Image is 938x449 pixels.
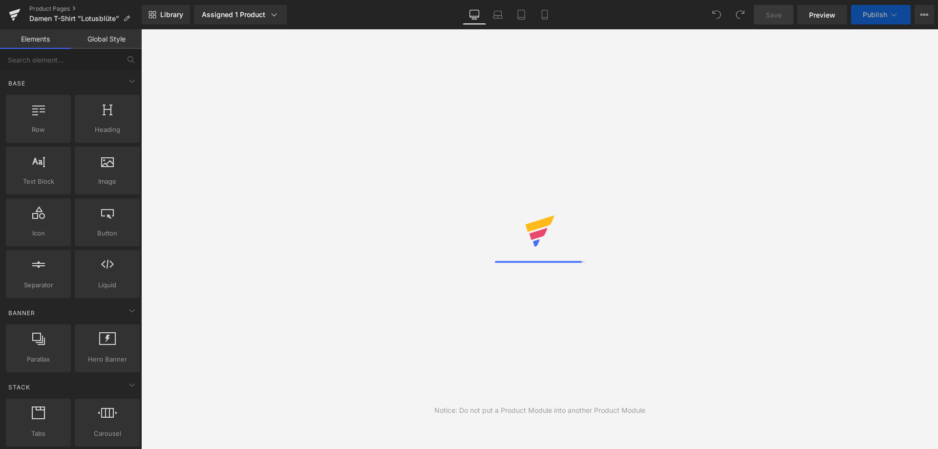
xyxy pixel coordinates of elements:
a: Preview [797,5,847,24]
button: More [915,5,934,24]
span: Publish [863,11,887,19]
span: Separator [9,280,68,290]
a: Global Style [71,29,142,49]
span: Row [9,125,68,135]
span: Parallax [9,354,68,364]
button: Undo [707,5,726,24]
span: Banner [7,308,36,318]
a: Tablet [510,5,533,24]
span: Icon [9,228,68,238]
span: Tabs [9,428,68,439]
span: Library [160,10,183,19]
span: Text Block [9,176,68,187]
span: Button [78,228,137,238]
a: Mobile [533,5,556,24]
span: Heading [78,125,137,135]
span: Preview [809,10,835,20]
a: Desktop [463,5,486,24]
span: Stack [7,383,31,392]
div: Notice: Do not put a Product Module into another Product Module [434,405,645,416]
button: Publish [851,5,911,24]
span: Carousel [78,428,137,439]
button: Redo [730,5,750,24]
span: Damen T-Shirt "Lotusblüte" [29,15,119,22]
a: Product Pages [29,5,142,13]
span: Hero Banner [78,354,137,364]
span: Save [766,10,782,20]
span: Liquid [78,280,137,290]
a: New Library [142,5,190,24]
a: Laptop [486,5,510,24]
span: Base [7,79,26,88]
span: Image [78,176,137,187]
div: Assigned 1 Product [202,10,279,20]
